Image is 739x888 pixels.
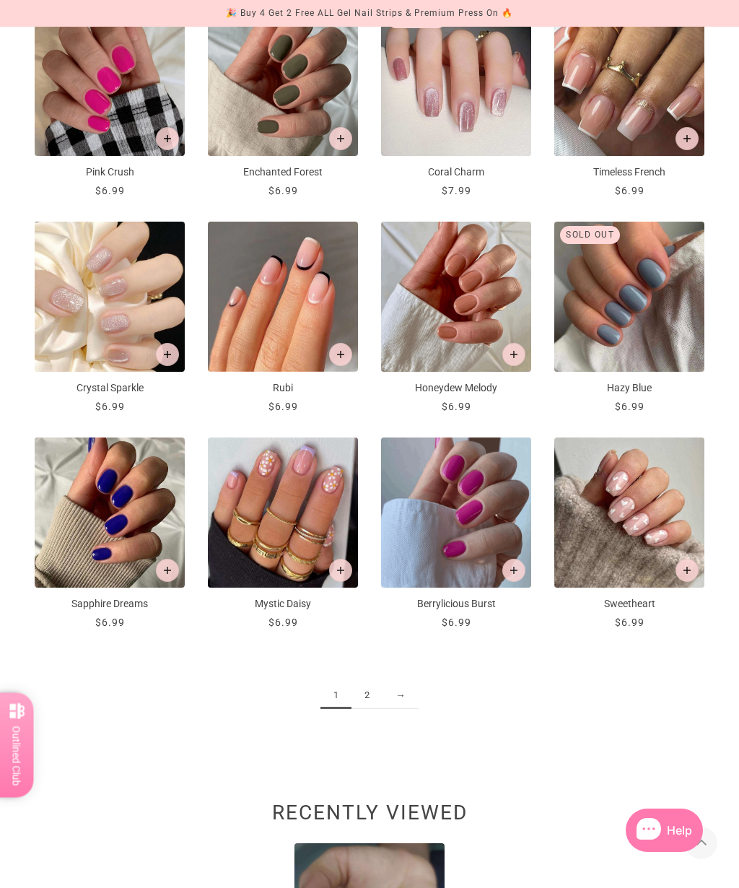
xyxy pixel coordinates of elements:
[95,185,125,196] span: $6.99
[442,617,471,628] span: $6.99
[35,222,185,414] a: Crystal Sparkle
[156,559,179,582] button: Add to cart
[268,401,298,412] span: $6.99
[442,401,471,412] span: $6.99
[156,127,179,150] button: Add to cart
[615,185,644,196] span: $6.99
[351,682,382,709] a: 2
[208,165,358,180] p: Enchanted Forest
[381,438,531,588] img: Berrylicious Burst-Press on Manicure-Outlined
[320,682,351,709] span: 1
[156,343,179,366] button: Add to cart
[329,343,352,366] button: Add to cart
[381,6,531,199] a: Coral Charm
[554,222,704,414] a: Hazy Blue
[442,185,471,196] span: $7.99
[502,559,525,582] button: Add to cart
[208,438,358,630] a: Mystic Daisy
[382,682,419,709] a: →
[208,6,358,199] a: Enchanted Forest
[560,226,620,244] div: Sold out
[35,380,185,396] p: Crystal Sparkle
[381,165,531,180] p: Coral Charm
[95,617,125,628] span: $6.99
[226,6,513,21] div: 🎉 Buy 4 Get 2 Free ALL Gel Nail Strips & Premium Press On 🔥
[208,222,358,414] a: Rubi
[329,559,352,582] button: Add to cart
[35,165,185,180] p: Pink Crush
[268,185,298,196] span: $6.99
[208,596,358,611] p: Mystic Daisy
[35,6,185,199] a: Pink Crush
[329,127,352,150] button: Add to cart
[381,222,531,414] a: Honeydew Melody
[35,596,185,611] p: Sapphire Dreams
[208,380,358,396] p: Rubi
[675,559,699,582] button: Add to cart
[554,438,704,630] a: Sweetheart
[502,343,525,366] button: Add to cart
[675,127,699,150] button: Add to cart
[35,6,185,156] img: Pink Crush-Press on Manicure-Outlined
[35,438,185,630] a: Sapphire Dreams
[554,6,704,199] a: Timeless French
[381,438,531,630] a: Berrylicious Burst
[615,617,644,628] span: $6.99
[95,401,125,412] span: $6.99
[381,596,531,611] p: Berrylicious Burst
[381,380,531,396] p: Honeydew Melody
[268,617,298,628] span: $6.99
[554,380,704,396] p: Hazy Blue
[554,165,704,180] p: Timeless French
[381,222,531,372] img: Honeydew Melody-Press on Manicure-Outlined
[208,6,358,156] img: Enchanted Forest-Press on Manicure-Outlined
[554,222,704,372] img: Hazy Blue - Press On Nails
[554,596,704,611] p: Sweetheart
[35,438,185,588] img: Sapphire Dreams - Press On Nails
[35,809,704,824] h2: Recently viewed
[615,401,644,412] span: $6.99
